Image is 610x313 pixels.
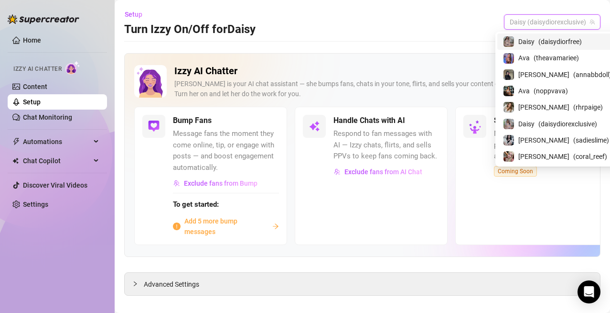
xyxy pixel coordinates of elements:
[132,279,144,289] div: collapsed
[173,200,219,209] strong: To get started:
[518,119,535,129] span: Daisy
[144,279,199,290] span: Advanced Settings
[23,113,72,121] a: Chat Monitoring
[124,22,256,37] h3: Turn Izzy On/Off for Daisy
[589,19,595,25] span: team
[573,135,609,145] span: ( sadieslime )
[23,153,91,168] span: Chat Copilot
[174,79,561,99] div: [PERSON_NAME] is your AI chat assistant — she bumps fans, chats in your tone, flirts, and sells y...
[503,69,514,80] img: Anna
[518,135,569,145] span: [PERSON_NAME]
[534,53,579,63] span: ( theavamariee )
[578,280,600,303] div: Open Intercom Messenger
[65,61,80,75] img: AI Chatter
[23,36,41,44] a: Home
[12,138,20,145] span: thunderbolt
[503,119,514,129] img: Daisy
[8,14,79,24] img: logo-BBDzfeDw.svg
[173,128,279,173] span: Message fans the moment they come online, tip, or engage with posts — and boost engagement automa...
[272,223,279,230] span: arrow-right
[13,65,62,74] span: Izzy AI Chatter
[518,36,535,47] span: Daisy
[518,102,569,112] span: [PERSON_NAME]
[538,119,597,129] span: ( daisydiorexclusive )
[12,157,19,164] img: Chat Copilot
[174,65,561,77] h2: Izzy AI Chatter
[538,36,582,47] span: ( daisydiorfree )
[309,121,320,132] img: svg%3e
[333,128,439,162] span: Respond to fan messages with AI — Izzy chats, flirts, and sells PPVs to keep fans coming back.
[494,128,600,162] span: No reply from a fan? Try a smart, personal PPV — a better alternative to mass messages.
[503,135,514,145] img: Sadie
[124,7,150,22] button: Setup
[148,121,160,132] img: svg%3e
[573,151,607,162] span: ( coral_reef )
[518,86,530,96] span: Ava
[23,134,91,149] span: Automations
[23,98,41,106] a: Setup
[469,120,484,135] img: silent-fans-ppv-o-N6Mmdf.svg
[184,179,257,187] span: Exclude fans from Bump
[23,181,87,189] a: Discover Viral Videos
[503,86,514,96] img: Ava
[333,164,423,179] button: Exclude fans from AI Chat
[518,53,530,63] span: Ava
[503,36,514,47] img: Daisy
[503,102,514,112] img: Paige
[518,69,569,80] span: [PERSON_NAME]
[494,166,537,177] span: Coming Soon
[494,115,580,126] h5: Send PPVs to Silent Fans
[173,176,258,191] button: Exclude fans from Bump
[333,115,405,126] h5: Handle Chats with AI
[134,65,167,98] img: Izzy AI Chatter
[534,86,568,96] span: ( noppvava )
[573,102,603,112] span: ( rhrpaige )
[132,281,138,287] span: collapsed
[518,151,569,162] span: [PERSON_NAME]
[23,201,48,208] a: Settings
[344,168,422,176] span: Exclude fans from AI Chat
[23,83,47,90] a: Content
[173,115,212,126] h5: Bump Fans
[173,223,181,230] span: info-circle
[334,168,341,175] img: svg%3e
[184,216,268,237] span: Add 5 more bump messages
[503,151,514,162] img: Anna
[503,53,514,64] img: Ava
[510,15,595,29] span: Daisy (daisydiorexclusive)
[173,180,180,187] img: svg%3e
[125,11,142,18] span: Setup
